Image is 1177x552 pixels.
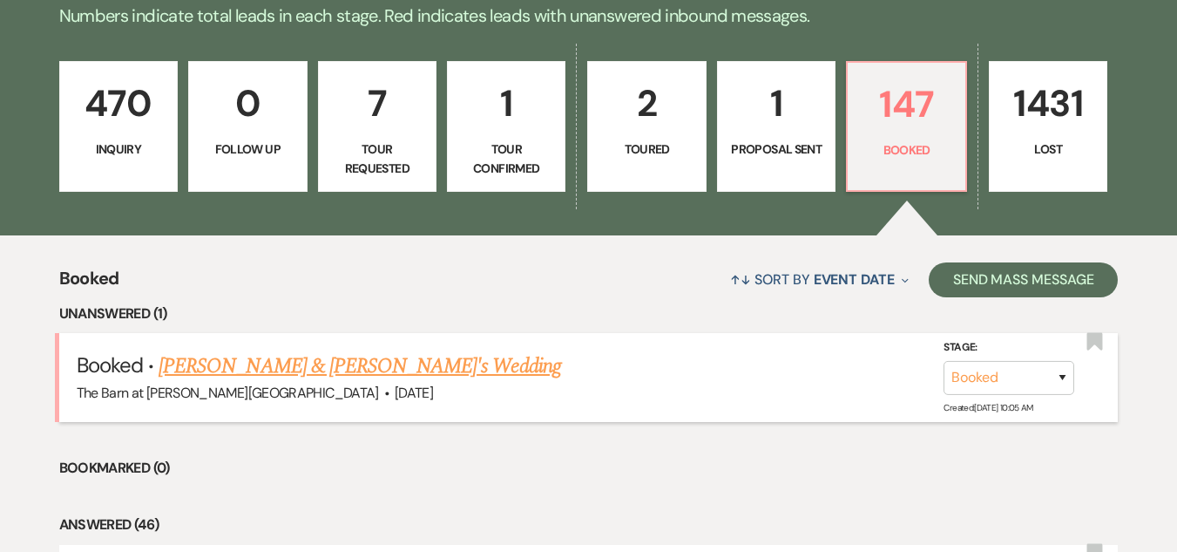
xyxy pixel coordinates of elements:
a: 2Toured [587,61,706,192]
p: Tour Confirmed [458,140,554,179]
span: Booked [77,351,143,378]
p: 0 [200,74,295,133]
button: Sort By Event Date [723,256,915,303]
p: Lost [1000,140,1096,159]
p: Inquiry [71,140,166,159]
span: ↑↓ [730,270,751,289]
p: 2 [599,74,694,133]
a: 1Proposal Sent [717,61,835,192]
p: Proposal Sent [728,140,824,159]
label: Stage: [944,338,1074,358]
li: Unanswered (1) [59,303,1119,325]
p: Booked [858,140,954,160]
p: 7 [329,74,425,133]
a: 147Booked [846,61,966,192]
p: Follow Up [200,140,295,159]
a: 1Tour Confirmed [447,61,565,192]
li: Bookmarked (0) [59,457,1119,480]
span: Created: [DATE] 10:05 AM [944,401,1032,412]
a: 7Tour Requested [318,61,436,192]
button: Send Mass Message [929,262,1119,297]
a: [PERSON_NAME] & [PERSON_NAME]'s Wedding [159,351,561,382]
li: Answered (46) [59,514,1119,536]
p: Tour Requested [329,140,425,179]
a: 0Follow Up [188,61,307,192]
p: Toured [599,140,694,159]
p: 1 [458,74,554,133]
span: Booked [59,265,119,303]
span: The Barn at [PERSON_NAME][GEOGRAPHIC_DATA] [77,384,379,402]
p: 1431 [1000,74,1096,133]
p: 147 [858,75,954,133]
p: 470 [71,74,166,133]
a: 1431Lost [989,61,1107,192]
span: [DATE] [395,384,433,402]
span: Event Date [814,270,895,289]
p: 1 [728,74,824,133]
a: 470Inquiry [59,61,178,192]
